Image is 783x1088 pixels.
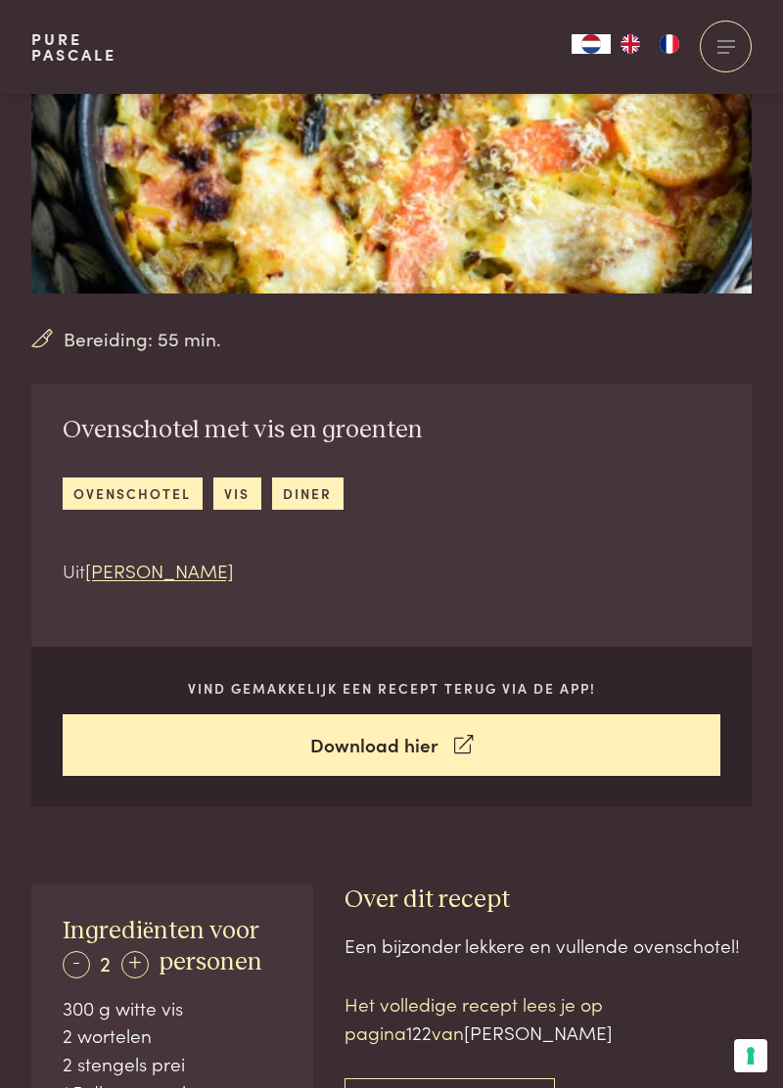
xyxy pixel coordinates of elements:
span: personen [159,950,262,975]
a: ovenschotel [63,477,203,510]
span: 122 [406,1019,432,1045]
span: Ingrediënten voor [63,919,259,943]
a: [PERSON_NAME] [85,557,234,583]
h2: Ovenschotel met vis en groenten [63,415,423,446]
div: + [121,951,149,978]
span: 2 [100,948,111,977]
a: EN [611,34,650,54]
ul: Language list [611,34,689,54]
a: FR [650,34,689,54]
p: Het volledige recept lees je op pagina van [345,990,752,1046]
div: Language [572,34,611,54]
span: [PERSON_NAME] [464,1019,613,1045]
p: Uit [63,557,423,585]
div: 300 g witte vis [63,994,282,1022]
a: diner [272,477,344,510]
a: Download hier [63,714,721,776]
button: Uw voorkeuren voor toestemming voor trackingtechnologieën [734,1039,767,1072]
div: 2 stengels prei [63,1050,282,1078]
p: Vind gemakkelijk een recept terug via de app! [63,678,721,699]
h3: Over dit recept [345,884,752,916]
div: 2 wortelen [63,1021,282,1050]
div: Een bijzonder lekkere en vullende ovenschotel! [345,931,752,960]
a: vis [213,477,261,510]
aside: Language selected: Nederlands [572,34,689,54]
span: Bereiding: 55 min. [64,325,221,353]
a: PurePascale [31,31,116,63]
a: NL [572,34,611,54]
div: - [63,951,90,978]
